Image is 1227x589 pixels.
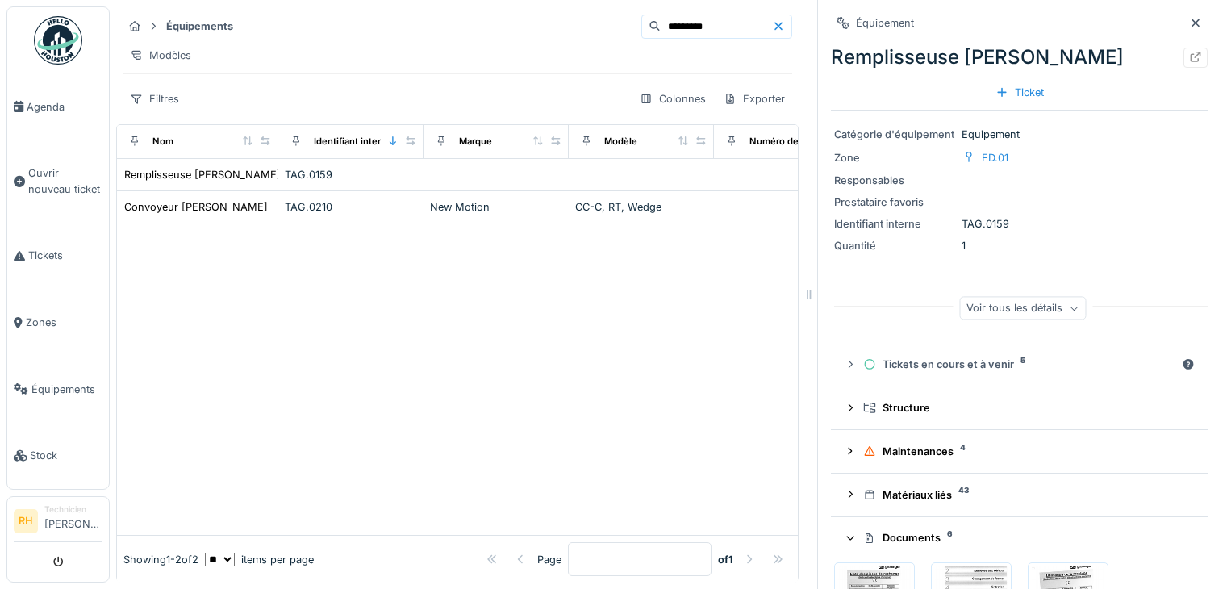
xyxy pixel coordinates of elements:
[7,140,109,223] a: Ouvrir nouveau ticket
[44,503,102,516] div: Technicien
[989,81,1050,103] div: Ticket
[205,552,314,567] div: items per page
[632,87,713,111] div: Colonnes
[837,437,1201,466] summary: Maintenances4
[831,43,1208,72] div: Remplisseuse [PERSON_NAME]
[834,127,955,142] div: Catégorie d'équipement
[123,552,198,567] div: Showing 1 - 2 of 2
[14,503,102,542] a: RH Technicien[PERSON_NAME]
[959,297,1086,320] div: Voir tous les détails
[44,503,102,538] li: [PERSON_NAME]
[7,289,109,356] a: Zones
[982,150,1008,165] div: FD.01
[7,356,109,423] a: Équipements
[863,400,1188,416] div: Structure
[7,423,109,490] a: Stock
[537,552,561,567] div: Page
[27,99,102,115] span: Agenda
[834,216,1204,232] div: TAG.0159
[14,509,38,533] li: RH
[834,150,955,165] div: Zone
[160,19,240,34] strong: Équipements
[863,444,1188,459] div: Maintenances
[7,73,109,140] a: Agenda
[123,44,198,67] div: Modèles
[28,248,102,263] span: Tickets
[31,382,102,397] span: Équipements
[34,16,82,65] img: Badge_color-CXgf-gQk.svg
[837,393,1201,423] summary: Structure
[285,199,417,215] div: TAG.0210
[837,524,1201,553] summary: Documents6
[30,448,102,463] span: Stock
[28,165,102,196] span: Ouvrir nouveau ticket
[430,199,562,215] div: New Motion
[459,135,492,148] div: Marque
[285,167,417,182] div: TAG.0159
[124,167,281,182] div: Remplisseuse [PERSON_NAME]
[863,357,1175,372] div: Tickets en cours et à venir
[834,194,955,210] div: Prestataire favoris
[749,135,824,148] div: Numéro de Série
[834,238,1204,253] div: 1
[26,315,102,330] span: Zones
[863,487,1188,503] div: Matériaux liés
[124,199,268,215] div: Convoyeur [PERSON_NAME]
[863,530,1188,545] div: Documents
[604,135,637,148] div: Modèle
[575,199,707,215] div: CC-C, RT, Wedge
[837,480,1201,510] summary: Matériaux liés43
[834,216,955,232] div: Identifiant interne
[834,238,955,253] div: Quantité
[152,135,173,148] div: Nom
[7,223,109,290] a: Tickets
[716,87,792,111] div: Exporter
[314,135,392,148] div: Identifiant interne
[856,15,914,31] div: Équipement
[837,349,1201,379] summary: Tickets en cours et à venir5
[834,127,1204,142] div: Equipement
[718,552,733,567] strong: of 1
[834,173,955,188] div: Responsables
[123,87,186,111] div: Filtres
